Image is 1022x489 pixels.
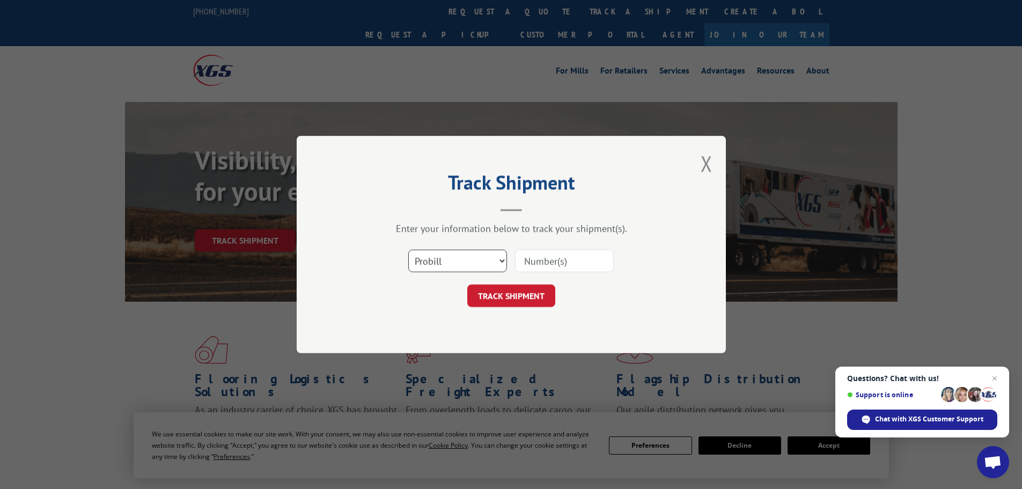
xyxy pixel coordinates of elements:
[988,372,1001,385] span: Close chat
[847,410,997,430] div: Chat with XGS Customer Support
[847,374,997,383] span: Questions? Chat with us!
[350,175,672,195] h2: Track Shipment
[350,222,672,235] div: Enter your information below to track your shipment(s).
[977,446,1009,478] div: Open chat
[467,284,555,307] button: TRACK SHIPMENT
[847,391,937,399] span: Support is online
[701,149,712,178] button: Close modal
[875,414,983,424] span: Chat with XGS Customer Support
[515,250,614,272] input: Number(s)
